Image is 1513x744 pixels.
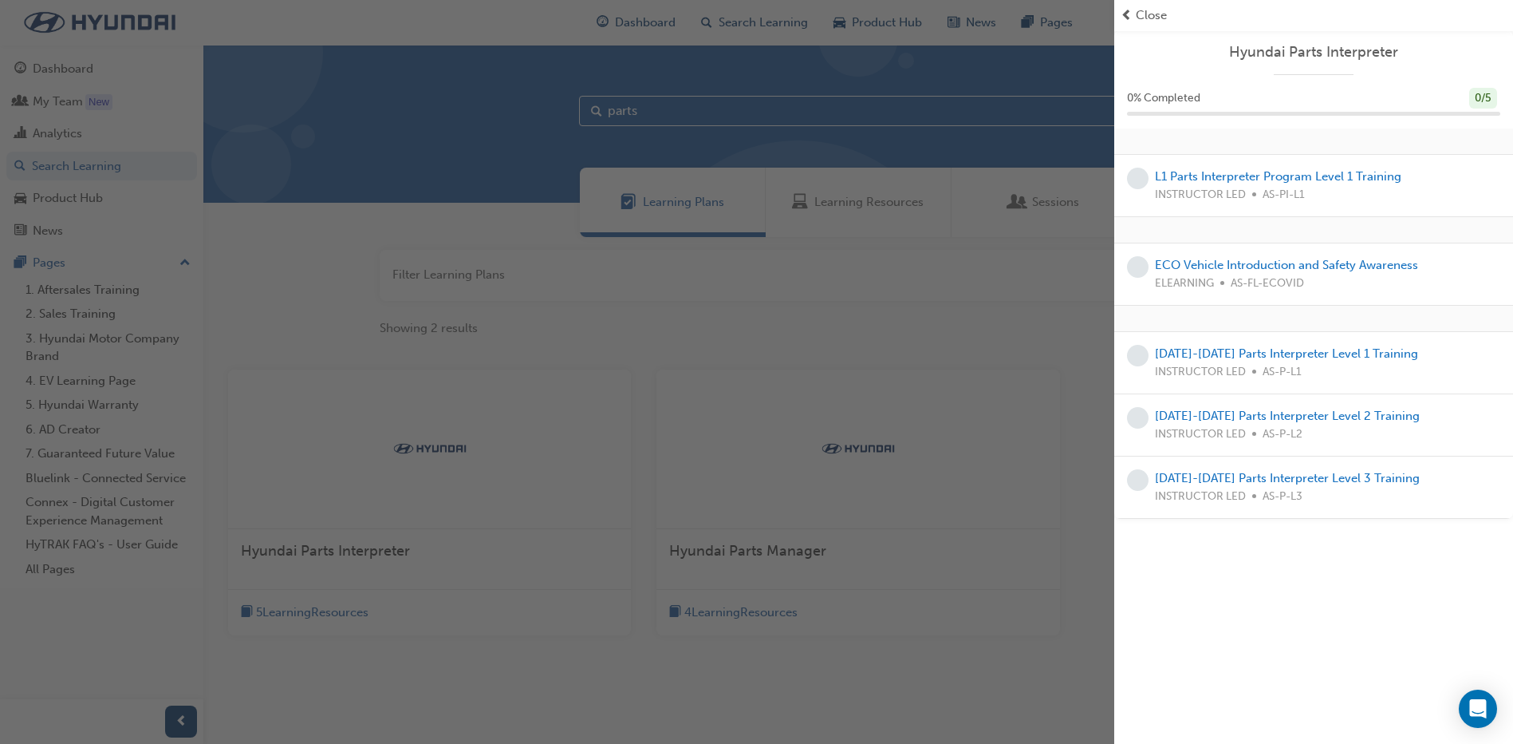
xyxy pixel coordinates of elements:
span: INSTRUCTOR LED [1155,363,1246,382]
a: ECO Vehicle Introduction and Safety Awareness [1155,258,1418,272]
span: AS-P-L2 [1263,425,1302,444]
span: AS-P-L3 [1263,488,1302,506]
a: [DATE]-[DATE] Parts Interpreter Level 1 Training [1155,346,1418,361]
span: INSTRUCTOR LED [1155,425,1246,444]
span: 0 % Completed [1127,89,1200,108]
div: Open Intercom Messenger [1459,690,1497,728]
button: prev-iconClose [1121,6,1507,25]
a: L1 Parts Interpreter Program Level 1 Training [1155,169,1401,184]
span: learningRecordVerb_NONE-icon [1127,168,1149,189]
a: [DATE]-[DATE] Parts Interpreter Level 3 Training [1155,471,1420,485]
span: learningRecordVerb_NONE-icon [1127,256,1149,278]
span: ELEARNING [1155,275,1214,293]
span: Close [1136,6,1167,25]
span: learningRecordVerb_NONE-icon [1127,469,1149,491]
span: prev-icon [1121,6,1133,25]
div: 0 / 5 [1469,88,1497,109]
span: AS-P-L1 [1263,363,1302,382]
span: INSTRUCTOR LED [1155,186,1246,204]
span: AS-PI-L1 [1263,186,1305,204]
a: Hyundai Parts Interpreter [1127,43,1500,61]
span: INSTRUCTOR LED [1155,488,1246,506]
span: learningRecordVerb_NONE-icon [1127,407,1149,429]
a: [DATE]-[DATE] Parts Interpreter Level 2 Training [1155,409,1420,423]
span: AS-FL-ECOVID [1231,275,1304,293]
span: learningRecordVerb_NONE-icon [1127,345,1149,366]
